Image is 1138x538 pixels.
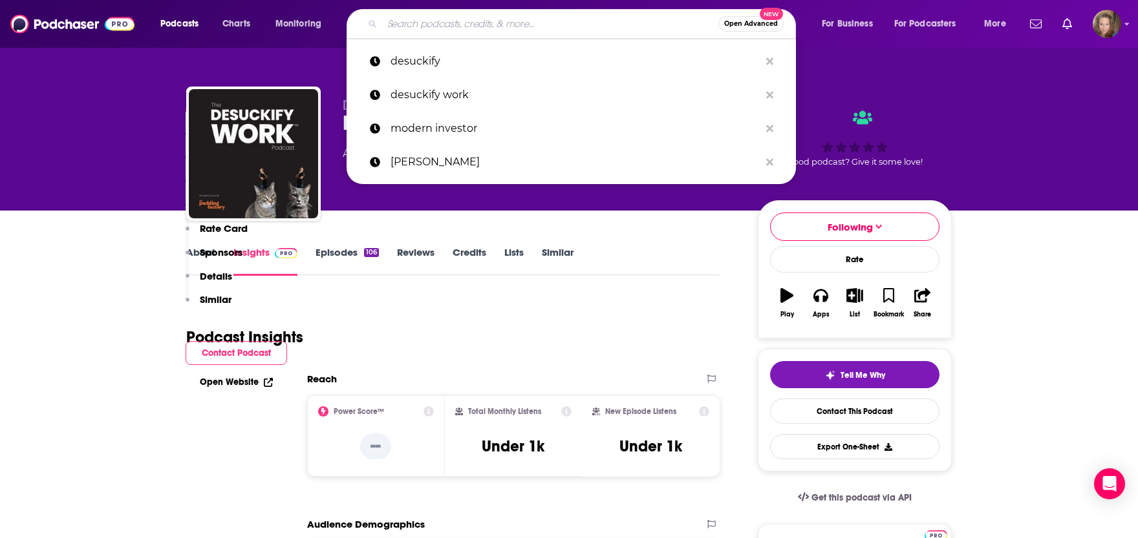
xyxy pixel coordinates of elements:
[1094,468,1125,499] div: Open Intercom Messenger
[391,78,760,112] p: desuckify work
[391,145,760,179] p: Peter McCormack
[984,15,1006,33] span: More
[200,246,242,258] p: Sponsors
[1093,10,1121,38] img: User Profile
[307,518,425,530] h2: Audience Demographics
[780,311,794,318] div: Play
[770,280,804,326] button: Play
[605,407,676,416] h2: New Episode Listens
[453,246,486,276] a: Credits
[10,12,134,36] img: Podchaser - Follow, Share and Rate Podcasts
[160,15,199,33] span: Podcasts
[804,280,837,326] button: Apps
[186,293,231,317] button: Similar
[770,434,939,459] button: Export One-Sheet
[222,15,250,33] span: Charts
[828,221,873,233] span: Following
[914,311,931,318] div: Share
[850,311,860,318] div: List
[886,14,975,34] button: open menu
[391,45,760,78] p: desuckify
[275,15,321,33] span: Monitoring
[542,246,574,276] a: Similar
[186,341,287,365] button: Contact Podcast
[189,89,318,218] img: DesuckifyWork®
[811,492,912,503] span: Get this podcast via API
[468,407,541,416] h2: Total Monthly Listens
[787,157,923,167] span: Good podcast? Give it some love!
[307,373,337,385] h2: Reach
[841,370,885,380] span: Tell Me Why
[214,14,258,34] a: Charts
[316,246,379,276] a: Episodes106
[724,21,778,27] span: Open Advanced
[334,407,384,416] h2: Power Score™
[186,270,232,294] button: Details
[770,398,939,424] a: Contact This Podcast
[838,280,872,326] button: List
[770,246,939,273] div: Rate
[760,8,783,20] span: New
[364,248,379,257] div: 106
[822,15,873,33] span: For Business
[906,280,939,326] button: Share
[382,14,718,34] input: Search podcasts, credits, & more...
[1093,10,1121,38] button: Show profile menu
[343,146,578,161] div: A weekly podcast
[266,14,338,34] button: open menu
[347,112,796,145] a: modern investor
[770,212,939,241] button: Following
[504,246,524,276] a: Lists
[186,246,242,270] button: Sponsors
[1025,13,1047,35] a: Show notifications dropdown
[343,98,636,110] span: [PERSON_NAME] - Executive Coach, Chief Desuckifier
[874,311,904,318] div: Bookmark
[894,15,956,33] span: For Podcasters
[872,280,905,326] button: Bookmark
[825,370,835,380] img: tell me why sparkle
[391,112,760,145] p: modern investor
[619,437,682,456] h3: Under 1k
[770,361,939,388] button: tell me why sparkleTell Me Why
[813,14,889,34] button: open menu
[347,78,796,112] a: desuckify work
[200,270,232,282] p: Details
[347,45,796,78] a: desuckify
[813,311,830,318] div: Apps
[718,16,784,32] button: Open AdvancedNew
[347,145,796,179] a: [PERSON_NAME]
[1093,10,1121,38] span: Logged in as smcclure267
[482,437,544,456] h3: Under 1k
[397,246,435,276] a: Reviews
[1057,13,1077,35] a: Show notifications dropdown
[788,482,922,513] a: Get this podcast via API
[360,433,391,459] p: --
[151,14,215,34] button: open menu
[200,377,273,388] a: Open Website
[975,14,1022,34] button: open menu
[359,9,808,39] div: Search podcasts, credits, & more...
[200,293,231,305] p: Similar
[758,98,952,178] div: Good podcast? Give it some love!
